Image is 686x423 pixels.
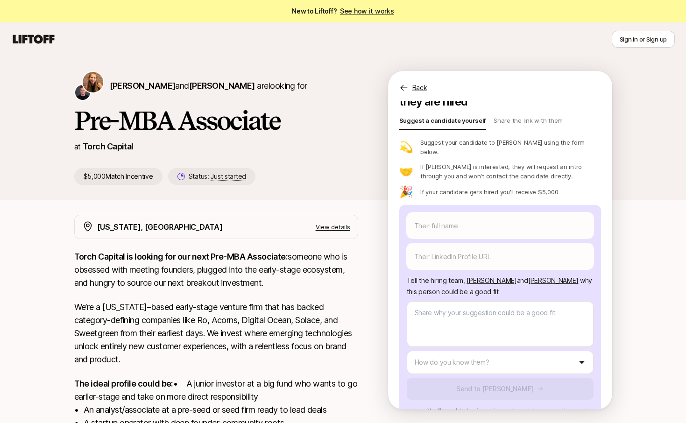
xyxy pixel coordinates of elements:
[407,275,594,297] p: Tell the hiring team, why this person could be a good fit
[74,168,163,185] p: $5,000 Match Incentive
[407,406,594,415] p: You’ll need to log in or sign up to send a suggestion
[74,379,173,388] strong: The ideal profile could be:
[399,186,413,197] p: 🎉
[74,250,358,289] p: someone who is obsessed with meeting founders, plugged into the early-stage ecosystem, and hungry...
[412,82,427,93] p: Back
[211,172,246,181] span: Just started
[467,276,516,284] span: [PERSON_NAME]
[399,116,487,129] p: Suggest a candidate yourself
[110,81,176,91] span: [PERSON_NAME]
[494,116,563,129] p: Share the link with them
[517,276,579,284] span: and
[175,81,255,91] span: and
[420,138,601,156] p: Suggest your candidate to [PERSON_NAME] using the form below.
[316,222,350,232] p: View details
[420,162,601,181] p: If [PERSON_NAME] is interested, they will request an intro through you and won't contact the cand...
[528,276,578,284] span: [PERSON_NAME]
[75,85,90,100] img: Christopher Harper
[420,187,558,197] p: If your candidate gets hired you'll receive $5,000
[74,106,358,134] h1: Pre-MBA Associate
[83,72,103,92] img: Katie Reiner
[97,221,223,233] p: [US_STATE], [GEOGRAPHIC_DATA]
[74,301,358,366] p: We’re a [US_STATE]–based early-stage venture firm that has backed category-defining companies lik...
[292,6,394,17] span: New to Liftoff?
[189,81,255,91] span: [PERSON_NAME]
[74,252,288,261] strong: Torch Capital is looking for our next Pre-MBA Associate:
[74,141,81,153] p: at
[83,141,134,151] a: Torch Capital
[340,7,394,15] a: See how it works
[612,31,675,48] button: Sign in or Sign up
[189,171,246,182] p: Status:
[110,79,307,92] p: are looking for
[399,141,413,153] p: 💫
[399,166,413,177] p: 🤝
